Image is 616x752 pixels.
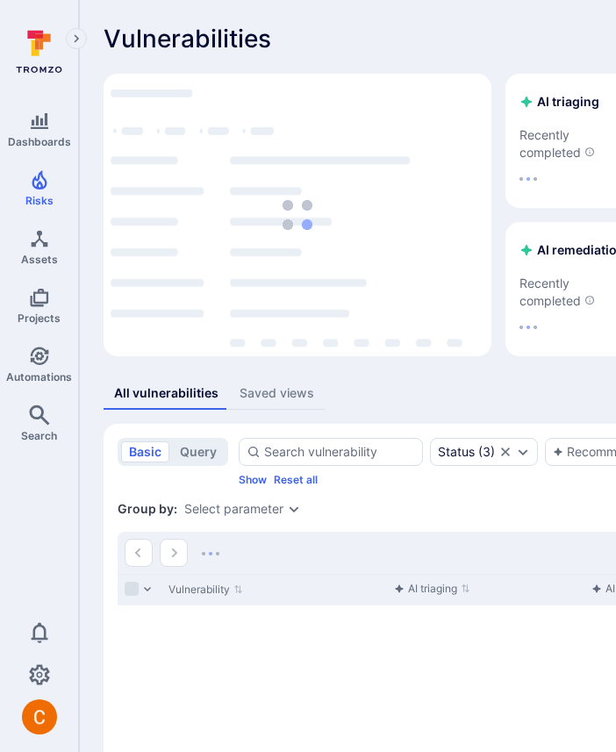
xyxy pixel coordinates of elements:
[438,445,475,459] div: Status
[283,200,312,230] img: Loading...
[21,253,58,266] span: Assets
[438,445,495,459] div: ( 3 )
[239,473,267,486] button: Show
[584,295,595,305] svg: AI remediated vulnerabilities in the last 7 days
[287,502,301,516] button: Expand dropdown
[168,583,243,597] button: Sort by Vulnerability
[202,552,219,555] img: Loading...
[160,539,188,567] button: Go to the next page
[519,326,537,329] img: Loading...
[104,25,271,53] span: Vulnerabilities
[21,429,57,442] span: Search
[70,32,82,47] i: Expand navigation menu
[184,502,283,516] button: Select parameter
[519,177,537,181] img: Loading...
[516,445,530,459] button: Expand dropdown
[264,443,415,461] input: Search vulnerability
[394,582,470,596] button: Sort by function header() { return /*#__PURE__*/react__WEBPACK_IMPORTED_MODULE_0__.createElement(...
[22,699,57,734] img: ACg8ocJuq_DPPTkXyD9OlTnVLvDrpObecjcADscmEHLMiTyEnTELew=s96-c
[125,582,139,596] span: Select all rows
[18,312,61,325] span: Projects
[111,81,484,349] div: loading spinner
[114,384,218,402] div: All vulnerabilities
[438,445,495,459] button: Status(3)
[125,539,153,567] button: Go to the previous page
[104,74,491,356] div: Top integrations by vulnerabilities
[498,445,512,459] button: Clear selection
[6,370,72,383] span: Automations
[184,502,301,516] div: grouping parameters
[66,28,87,49] button: Expand navigation menu
[25,194,54,207] span: Risks
[584,147,595,157] svg: AI triaged vulnerabilities in the last 7 days
[121,441,169,462] button: basic
[118,500,177,518] span: Group by:
[519,93,599,111] h2: AI triaging
[172,441,225,462] button: query
[22,699,57,734] div: Camilo Rivera
[8,135,71,148] span: Dashboards
[240,384,314,402] div: Saved views
[274,473,318,486] button: Reset all
[394,580,457,598] div: AI triaging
